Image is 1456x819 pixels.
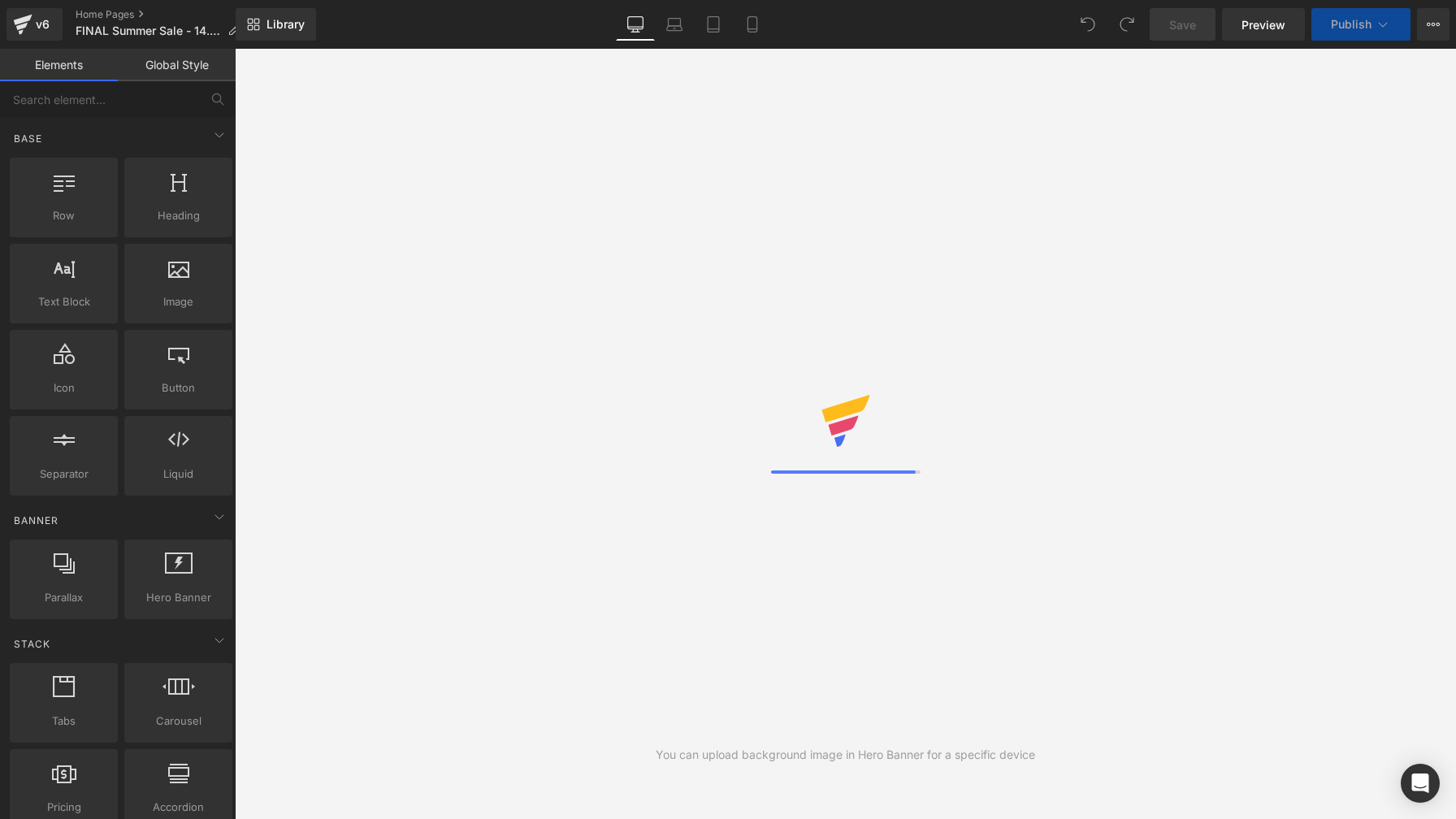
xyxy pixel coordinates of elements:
a: Preview [1222,8,1305,41]
span: Icon [15,379,113,396]
a: Home Pages [76,8,252,21]
span: FINAL Summer Sale - 14.09. [76,24,221,37]
span: Carousel [129,713,227,730]
a: v6 [6,8,63,41]
span: Save [1169,16,1196,33]
button: Undo [1072,8,1104,41]
span: Banner [12,513,60,528]
a: Global Style [118,49,236,81]
span: Base [12,131,44,146]
span: Liquid [129,466,227,483]
span: Library [266,17,305,32]
button: More [1417,8,1449,41]
a: Laptop [655,8,694,41]
a: New Library [236,8,316,41]
span: Tabs [15,713,113,730]
div: v6 [32,14,53,35]
div: You can upload background image in Hero Banner for a specific device [656,746,1035,764]
a: Tablet [694,8,733,41]
span: Hero Banner [129,589,227,606]
span: Button [129,379,227,396]
span: Text Block [15,293,113,310]
span: Pricing [15,799,113,816]
span: Stack [12,636,52,652]
button: Publish [1311,8,1410,41]
span: Preview [1241,16,1285,33]
div: Open Intercom Messenger [1401,764,1440,803]
span: Heading [129,207,227,224]
span: Separator [15,466,113,483]
a: Desktop [616,8,655,41]
a: Mobile [733,8,772,41]
span: Parallax [15,589,113,606]
span: Row [15,207,113,224]
span: Image [129,293,227,310]
button: Redo [1111,8,1143,41]
span: Publish [1331,18,1371,31]
span: Accordion [129,799,227,816]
